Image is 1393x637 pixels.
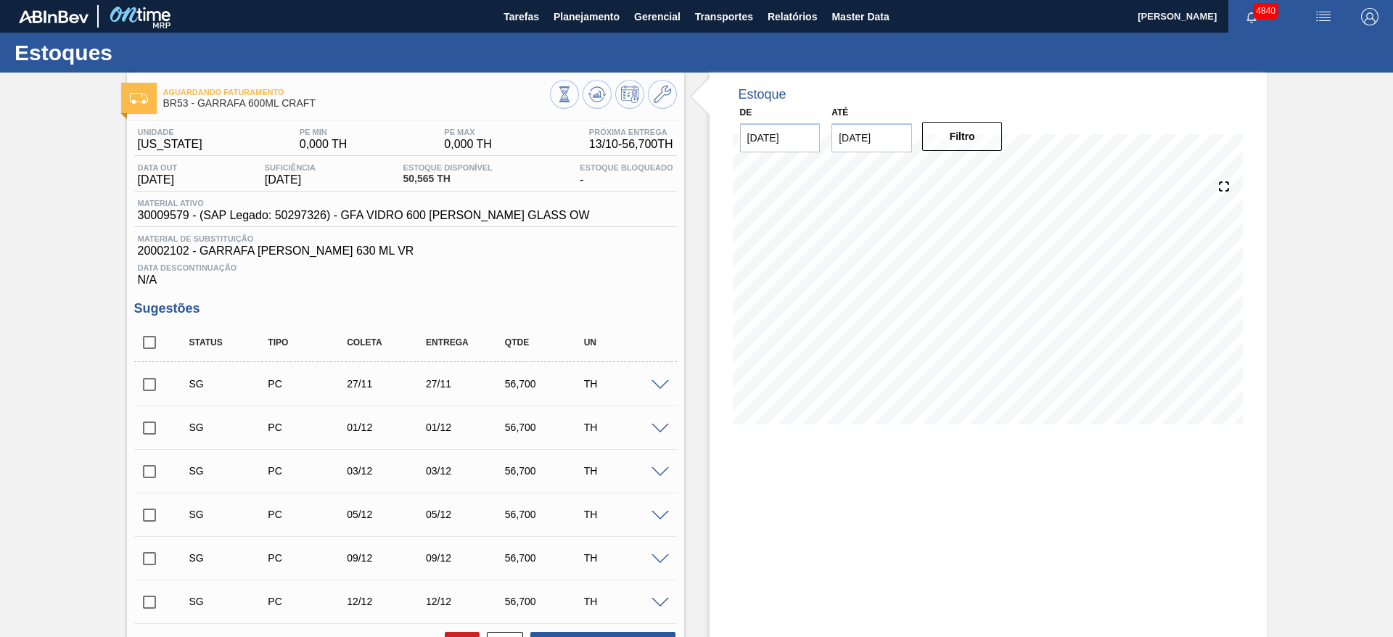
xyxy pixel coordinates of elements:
[740,123,821,152] input: dd/mm/yyyy
[922,122,1003,151] button: Filtro
[580,552,668,564] div: TH
[831,107,848,118] label: Até
[580,337,668,348] div: UN
[186,552,274,564] div: Sugestão Criada
[134,301,677,316] h3: Sugestões
[138,138,202,151] span: [US_STATE]
[501,552,589,564] div: 56,700
[1361,8,1378,25] img: Logout
[343,552,431,564] div: 09/12/2025
[264,596,352,607] div: Pedido de Compra
[163,88,550,96] span: Aguardando Faturamento
[403,173,493,184] span: 50,565 TH
[580,465,668,477] div: TH
[343,378,431,390] div: 27/11/2025
[19,10,89,23] img: TNhmsLtSVTkK8tSr43FrP2fwEKptu5GPRR3wAAAABJRU5ErkJggg==
[265,163,316,172] span: Suficiência
[186,465,274,477] div: Sugestão Criada
[739,87,786,102] div: Estoque
[300,128,348,136] span: PE MIN
[138,163,178,172] span: Data out
[138,234,673,243] span: Material de Substituição
[138,128,202,136] span: Unidade
[422,378,510,390] div: 27/11/2025
[589,128,673,136] span: Próxima Entrega
[403,163,493,172] span: Estoque Disponível
[444,138,492,151] span: 0,000 TH
[831,123,912,152] input: dd/mm/yyyy
[264,465,352,477] div: Pedido de Compra
[138,199,590,207] span: Material ativo
[186,596,274,607] div: Sugestão Criada
[343,337,431,348] div: Coleta
[740,107,752,118] label: De
[138,263,673,272] span: Data Descontinuação
[138,209,590,222] span: 30009579 - (SAP Legado: 50297326) - GFA VIDRO 600 [PERSON_NAME] GLASS OW
[264,378,352,390] div: Pedido de Compra
[343,465,431,477] div: 03/12/2025
[264,422,352,433] div: Pedido de Compra
[422,465,510,477] div: 03/12/2025
[300,138,348,151] span: 0,000 TH
[580,163,673,172] span: Estoque Bloqueado
[264,509,352,520] div: Pedido de Compra
[634,8,681,25] span: Gerencial
[1228,7,1275,27] button: Notificações
[615,80,644,109] button: Programar Estoque
[265,173,316,186] span: [DATE]
[501,509,589,520] div: 56,700
[264,552,352,564] div: Pedido de Compra
[264,337,352,348] div: Tipo
[186,378,274,390] div: Sugestão Criada
[768,8,817,25] span: Relatórios
[422,509,510,520] div: 05/12/2025
[343,509,431,520] div: 05/12/2025
[501,422,589,433] div: 56,700
[501,337,589,348] div: Qtde
[186,422,274,433] div: Sugestão Criada
[580,596,668,607] div: TH
[550,80,579,109] button: Visão Geral dos Estoques
[501,465,589,477] div: 56,700
[186,509,274,520] div: Sugestão Criada
[583,80,612,109] button: Atualizar Gráfico
[163,98,550,109] span: BR53 - GARRAFA 600ML CRAFT
[580,509,668,520] div: TH
[15,44,272,61] h1: Estoques
[501,596,589,607] div: 56,700
[580,378,668,390] div: TH
[504,8,539,25] span: Tarefas
[422,552,510,564] div: 09/12/2025
[580,422,668,433] div: TH
[343,596,431,607] div: 12/12/2025
[422,422,510,433] div: 01/12/2025
[576,163,676,186] div: -
[1253,3,1278,19] span: 4840
[138,173,178,186] span: [DATE]
[422,337,510,348] div: Entrega
[134,258,677,287] div: N/A
[343,422,431,433] div: 01/12/2025
[501,378,589,390] div: 56,700
[648,80,677,109] button: Ir ao Master Data / Geral
[589,138,673,151] span: 13/10 - 56,700 TH
[695,8,753,25] span: Transportes
[130,93,148,104] img: Ícone
[831,8,889,25] span: Master Data
[444,128,492,136] span: PE MAX
[138,244,673,258] span: 20002102 - GARRAFA [PERSON_NAME] 630 ML VR
[422,596,510,607] div: 12/12/2025
[554,8,620,25] span: Planejamento
[186,337,274,348] div: Status
[1315,8,1332,25] img: userActions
